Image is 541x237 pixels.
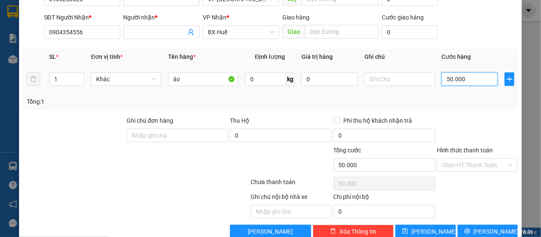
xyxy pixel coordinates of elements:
[282,14,309,21] span: Giao hàng
[251,192,331,205] div: Ghi chú nội bộ nhà xe
[402,228,408,235] span: save
[91,53,123,60] span: Đơn vị tính
[127,129,228,142] input: Ghi chú đơn hàng
[334,192,435,205] div: Chi phí nội bộ
[442,53,471,60] span: Cước hàng
[301,53,333,60] span: Giá trị hàng
[382,14,424,21] label: Cước giao hàng
[188,29,194,36] span: user-add
[168,72,238,86] input: VD: Bàn, Ghế
[49,53,56,60] span: SL
[305,25,378,39] input: Dọc đường
[282,25,305,39] span: Giao
[334,147,362,154] span: Tổng cước
[364,72,435,86] input: Ghi Chú
[208,26,274,39] span: BX Huế
[330,228,336,235] span: delete
[203,14,226,21] span: VP Nhận
[505,72,514,86] button: plus
[382,25,438,39] input: Cước giao hàng
[168,53,196,60] span: Tên hàng
[4,4,123,36] li: Cúc Tùng Limousine
[127,117,173,124] label: Ghi chú đơn hàng
[248,227,293,236] span: [PERSON_NAME]
[437,147,493,154] label: Hình thức thanh toán
[255,53,285,60] span: Định lượng
[361,49,438,65] th: Ghi chú
[411,227,457,236] span: [PERSON_NAME]
[230,117,249,124] span: Thu Hộ
[27,72,40,86] button: delete
[340,116,416,125] span: Phí thu hộ khách nhận trả
[124,13,200,22] div: Người nhận
[251,205,331,218] input: Nhập ghi chú
[44,13,120,22] div: SĐT Người Nhận
[340,227,376,236] span: Xóa Thông tin
[505,76,514,83] span: plus
[58,46,113,74] li: VP VP [GEOGRAPHIC_DATA]
[27,97,210,106] div: Tổng: 1
[250,177,332,192] div: Chưa thanh toán
[474,227,533,236] span: [PERSON_NAME] và In
[286,72,295,86] span: kg
[464,228,470,235] span: printer
[96,73,156,85] span: Khác
[4,46,58,74] li: VP VP [GEOGRAPHIC_DATA] xe Limousine
[301,72,358,86] input: 0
